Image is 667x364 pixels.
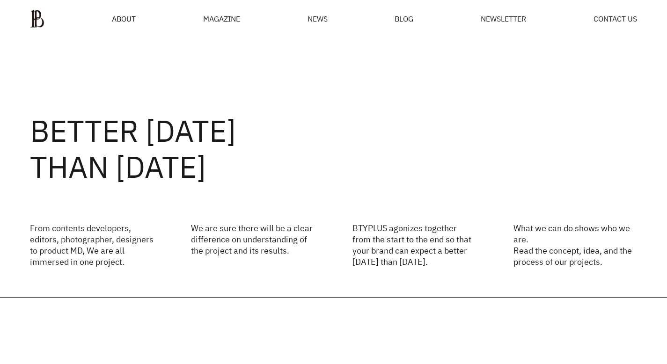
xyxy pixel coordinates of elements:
[203,15,240,22] div: MAGAZINE
[594,15,637,22] a: CONTACT US
[191,222,315,267] p: We are sure there will be a clear difference on understanding of the project and its results.
[112,15,136,22] a: ABOUT
[30,222,154,267] p: From contents developers, editors, photographer, designers to product MD, We are all immersed in ...
[513,222,637,267] p: What we can do shows who we are. Read the concept, idea, and the process of our projects.
[352,222,476,267] p: BTYPLUS agonizes together from the start to the end so that your brand can expect a better [DATE]...
[30,9,44,28] img: ba379d5522eb3.png
[481,15,526,22] a: NEWSLETTER
[308,15,328,22] a: NEWS
[395,15,413,22] a: BLOG
[30,113,637,185] h2: BETTER [DATE] THAN [DATE]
